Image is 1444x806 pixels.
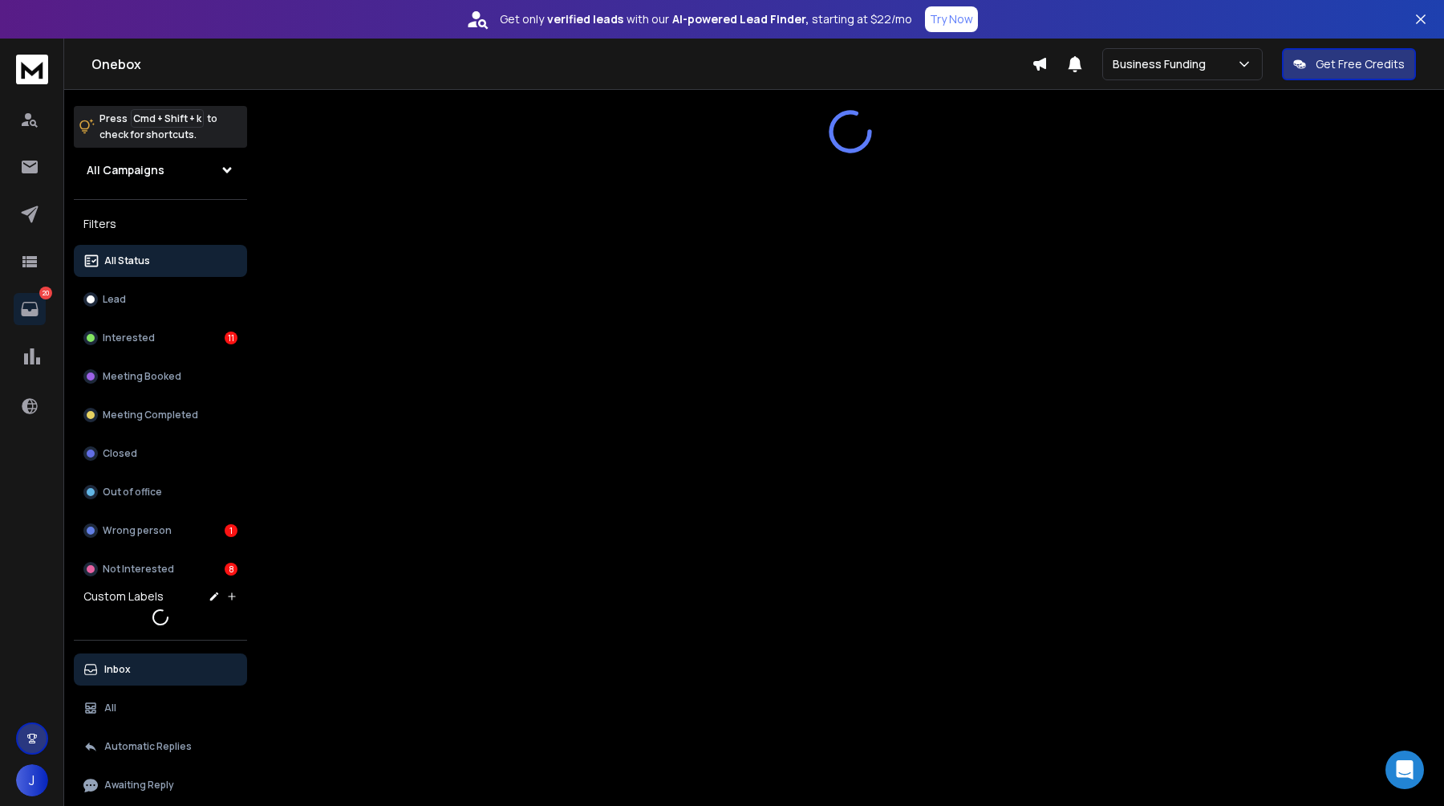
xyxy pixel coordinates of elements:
[1385,751,1424,789] div: Open Intercom Messenger
[39,287,52,299] p: 20
[99,111,217,143] p: Press to check for shortcuts.
[925,6,978,32] button: Try Now
[103,486,162,499] p: Out of office
[103,524,172,537] p: Wrong person
[74,438,247,470] button: Closed
[74,322,247,354] button: Interested11
[547,11,623,27] strong: verified leads
[225,524,237,537] div: 1
[74,653,247,686] button: Inbox
[103,447,137,460] p: Closed
[104,702,116,714] p: All
[83,588,164,604] h3: Custom Labels
[104,779,174,792] p: Awaiting Reply
[16,764,48,796] button: J
[930,11,973,27] p: Try Now
[104,663,131,676] p: Inbox
[16,55,48,84] img: logo
[14,293,46,325] a: 20
[103,563,174,576] p: Not Interested
[74,399,247,431] button: Meeting Completed
[1316,56,1405,72] p: Get Free Credits
[103,409,198,421] p: Meeting Completed
[74,692,247,724] button: All
[103,293,126,306] p: Lead
[672,11,809,27] strong: AI-powered Lead Finder,
[1282,48,1416,80] button: Get Free Credits
[87,162,164,178] h1: All Campaigns
[74,731,247,763] button: Automatic Replies
[74,476,247,508] button: Out of office
[104,254,150,267] p: All Status
[104,740,192,753] p: Automatic Replies
[74,553,247,585] button: Not Interested8
[74,154,247,186] button: All Campaigns
[500,11,912,27] p: Get only with our starting at $22/mo
[1113,56,1212,72] p: Business Funding
[74,245,247,277] button: All Status
[103,332,155,344] p: Interested
[74,283,247,315] button: Lead
[74,213,247,235] h3: Filters
[131,109,204,128] span: Cmd + Shift + k
[74,360,247,393] button: Meeting Booked
[74,769,247,801] button: Awaiting Reply
[103,370,181,383] p: Meeting Booked
[74,515,247,547] button: Wrong person1
[91,55,1032,74] h1: Onebox
[225,563,237,576] div: 8
[225,332,237,344] div: 11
